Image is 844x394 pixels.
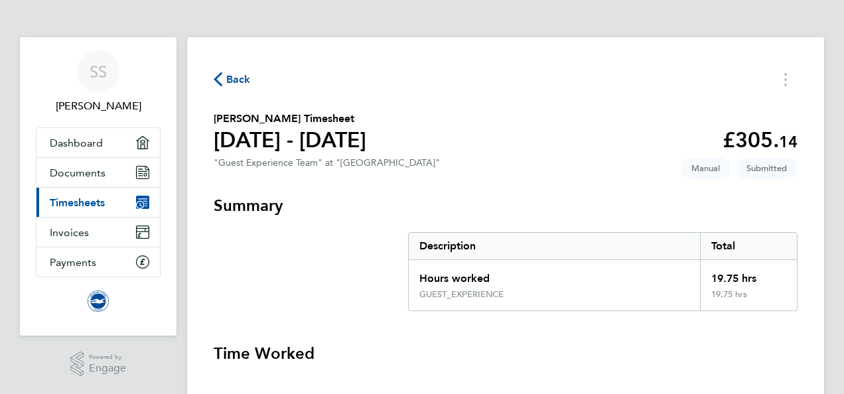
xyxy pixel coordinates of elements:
[736,157,798,179] span: This timesheet is Submitted.
[36,247,160,277] a: Payments
[419,289,504,300] div: GUEST_EXPERIENCE
[36,98,161,114] span: Sarah Sheridan
[50,166,105,179] span: Documents
[36,158,160,187] a: Documents
[214,157,440,168] div: "Guest Experience Team" at "[GEOGRAPHIC_DATA]"
[779,132,798,151] span: 14
[700,260,797,289] div: 19.75 hrs
[226,72,251,88] span: Back
[214,111,366,127] h2: [PERSON_NAME] Timesheet
[681,157,731,179] span: This timesheet was manually created.
[36,188,160,217] a: Timesheets
[50,226,89,239] span: Invoices
[20,37,176,336] nav: Main navigation
[723,127,798,153] app-decimal: £305.
[214,195,798,216] h3: Summary
[70,352,127,377] a: Powered byEngage
[50,256,96,269] span: Payments
[214,71,251,88] button: Back
[50,196,105,209] span: Timesheets
[409,233,700,259] div: Description
[88,291,109,312] img: brightonandhovealbion-logo-retina.png
[700,233,797,259] div: Total
[214,127,366,153] h1: [DATE] - [DATE]
[409,260,700,289] div: Hours worked
[90,63,107,80] span: SS
[36,218,160,247] a: Invoices
[774,69,798,90] button: Timesheets Menu
[50,137,103,149] span: Dashboard
[36,50,161,114] a: SS[PERSON_NAME]
[214,343,798,364] h3: Time Worked
[700,289,797,310] div: 19.75 hrs
[36,128,160,157] a: Dashboard
[89,352,126,363] span: Powered by
[408,232,798,311] div: Summary
[36,291,161,312] a: Go to home page
[89,363,126,374] span: Engage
